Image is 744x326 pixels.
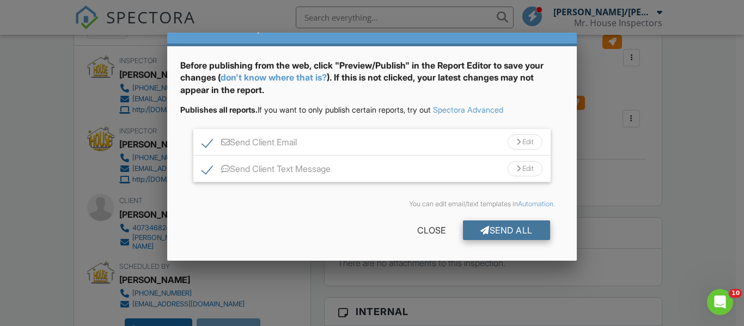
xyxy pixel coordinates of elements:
a: Automation [518,200,553,208]
span: If you want to only publish certain reports, try out [180,105,431,114]
div: Edit [508,161,542,176]
div: Before publishing from the web, click "Preview/Publish" in the Report Editor to save your changes... [180,59,563,104]
iframe: Intercom live chat [707,289,733,315]
div: Send All [463,220,550,240]
strong: Publishes all reports. [180,105,258,114]
div: Edit [508,134,542,150]
span: 10 [729,289,742,298]
label: Send Client Email [202,137,297,151]
a: Spectora Advanced [433,105,503,114]
a: don't know where that is? [221,72,327,83]
div: You can edit email/text templates in . [189,200,554,208]
label: Send Client Text Message [202,164,331,177]
div: Close [400,220,463,240]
